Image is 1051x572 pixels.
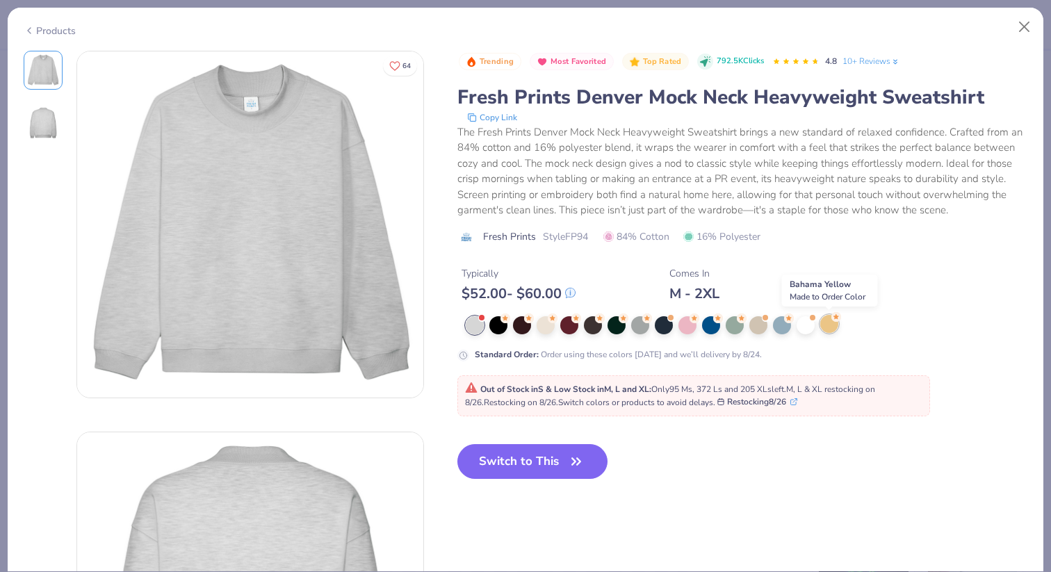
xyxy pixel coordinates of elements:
span: Fresh Prints [483,229,536,244]
span: 4.8 [825,56,837,67]
div: Bahama Yellow [782,275,878,307]
img: Most Favorited sort [537,56,548,67]
span: 16% Polyester [683,229,760,244]
span: Trending [480,58,514,65]
strong: & Low Stock in M, L and XL : [546,384,651,395]
a: 10+ Reviews [842,55,900,67]
span: Style FP94 [543,229,588,244]
button: Like [383,56,417,76]
img: Front [26,54,60,87]
button: copy to clipboard [463,111,521,124]
span: 792.5K Clicks [717,56,764,67]
button: Badge Button [530,53,614,71]
img: brand logo [457,231,476,243]
button: Badge Button [622,53,689,71]
button: Restocking8/26 [717,395,797,408]
div: Comes In [669,266,719,281]
img: Back [26,106,60,140]
div: Fresh Prints Denver Mock Neck Heavyweight Sweatshirt [457,84,1028,111]
img: Trending sort [466,56,477,67]
span: Only 95 Ms, 372 Ls and 205 XLs left. M, L & XL restocking on 8/26. Restocking on 8/26. Switch col... [465,384,875,409]
button: Badge Button [459,53,521,71]
span: 84% Cotton [603,229,669,244]
img: Front [77,51,423,398]
span: Most Favorited [551,58,606,65]
div: Typically [462,266,576,281]
strong: Out of Stock in S [480,384,546,395]
div: Products [24,24,76,38]
img: Top Rated sort [629,56,640,67]
div: The Fresh Prints Denver Mock Neck Heavyweight Sweatshirt brings a new standard of relaxed confide... [457,124,1028,218]
button: Switch to This [457,444,608,479]
div: Order using these colors [DATE] and we’ll delivery by 8/24. [475,348,762,361]
span: Made to Order Color [790,291,865,302]
div: 4.8 Stars [772,51,820,73]
span: Top Rated [643,58,682,65]
div: M - 2XL [669,285,719,302]
strong: Standard Order : [475,349,539,360]
span: 64 [402,63,411,70]
button: Close [1011,14,1038,40]
div: $ 52.00 - $ 60.00 [462,285,576,302]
